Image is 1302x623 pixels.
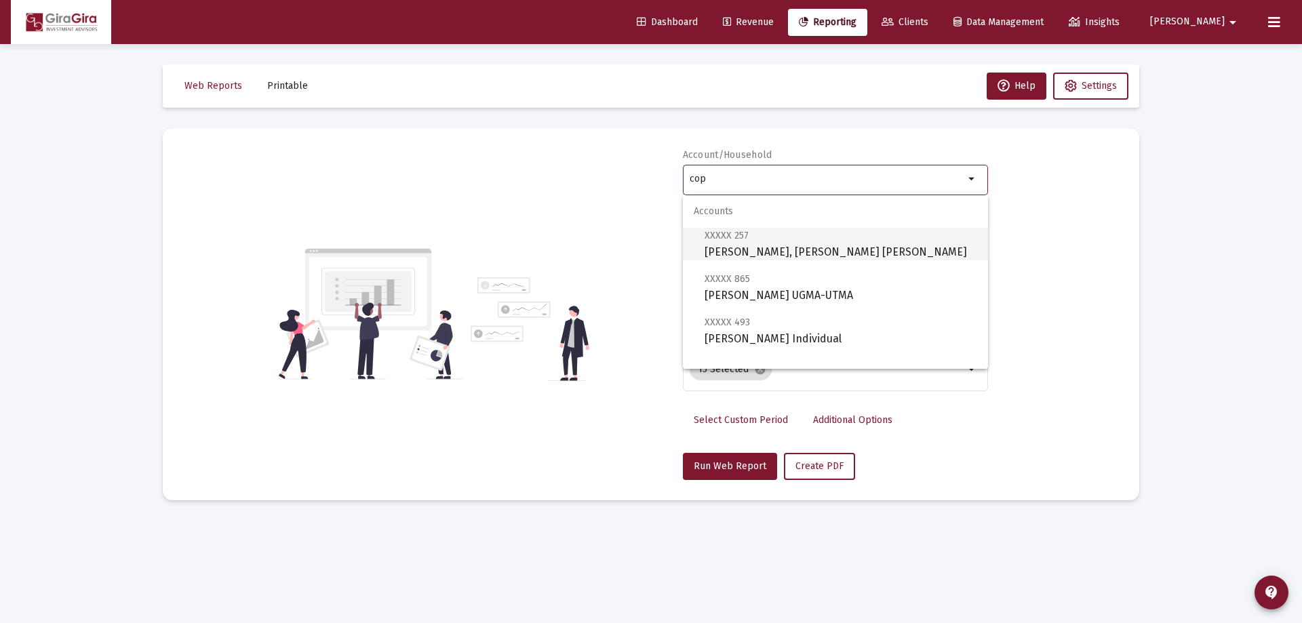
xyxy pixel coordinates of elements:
[705,230,749,241] span: XXXXX 257
[784,453,855,480] button: Create PDF
[723,16,774,28] span: Revenue
[1225,9,1241,36] mat-icon: arrow_drop_down
[754,363,766,376] mat-icon: cancel
[799,16,856,28] span: Reporting
[683,358,988,390] span: Households
[1069,16,1120,28] span: Insights
[964,361,981,378] mat-icon: arrow_drop_down
[813,414,892,426] span: Additional Options
[1263,584,1280,601] mat-icon: contact_support
[882,16,928,28] span: Clients
[705,317,750,328] span: XXXXX 493
[267,80,308,92] span: Printable
[1053,73,1128,100] button: Settings
[953,16,1044,28] span: Data Management
[712,9,785,36] a: Revenue
[21,9,101,36] img: Dashboard
[1082,80,1117,92] span: Settings
[471,277,589,381] img: reporting-alt
[871,9,939,36] a: Clients
[174,73,253,100] button: Web Reports
[683,195,988,228] span: Accounts
[943,9,1054,36] a: Data Management
[683,453,777,480] button: Run Web Report
[690,356,964,383] mat-chip-list: Selection
[964,171,981,187] mat-icon: arrow_drop_down
[694,460,766,472] span: Run Web Report
[690,359,772,380] mat-chip: 15 Selected
[276,247,462,381] img: reporting
[637,16,698,28] span: Dashboard
[256,73,319,100] button: Printable
[626,9,709,36] a: Dashboard
[998,80,1035,92] span: Help
[987,73,1046,100] button: Help
[705,270,977,304] span: [PERSON_NAME] UGMA-UTMA
[1150,16,1225,28] span: [PERSON_NAME]
[683,149,772,161] label: Account/Household
[788,9,867,36] a: Reporting
[694,414,788,426] span: Select Custom Period
[705,227,977,260] span: [PERSON_NAME], [PERSON_NAME] [PERSON_NAME]
[184,80,242,92] span: Web Reports
[705,314,977,347] span: [PERSON_NAME] Individual
[795,460,844,472] span: Create PDF
[690,174,964,184] input: Search or select an account or household
[1134,8,1257,35] button: [PERSON_NAME]
[1058,9,1130,36] a: Insights
[705,273,750,285] span: XXXXX 865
